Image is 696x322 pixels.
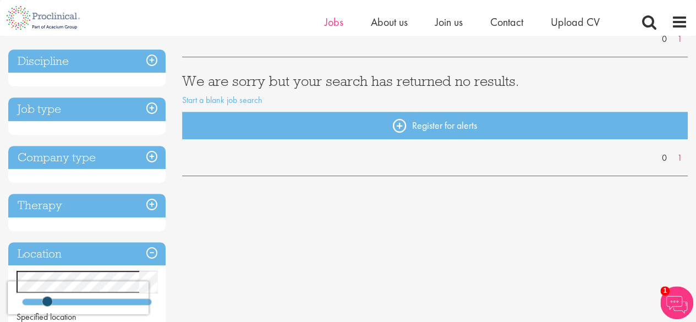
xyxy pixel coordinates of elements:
h3: Discipline [8,50,166,73]
a: Upload CV [551,15,600,29]
a: Jobs [325,15,343,29]
h3: Company type [8,146,166,170]
a: Join us [435,15,463,29]
a: Register for alerts [182,112,688,139]
a: 1 [672,33,688,46]
h3: We are sorry but your search has returned no results. [182,74,688,88]
a: 1 [672,152,688,165]
a: Contact [490,15,523,29]
img: Chatbot [660,286,693,319]
h3: Job type [8,97,166,121]
span: 1 [660,286,670,296]
h3: Therapy [8,194,166,217]
a: 0 [656,152,672,165]
iframe: reCAPTCHA [8,281,149,314]
a: 0 [656,33,672,46]
a: About us [371,15,408,29]
h3: Location [8,242,166,266]
a: Start a blank job search [182,94,262,106]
